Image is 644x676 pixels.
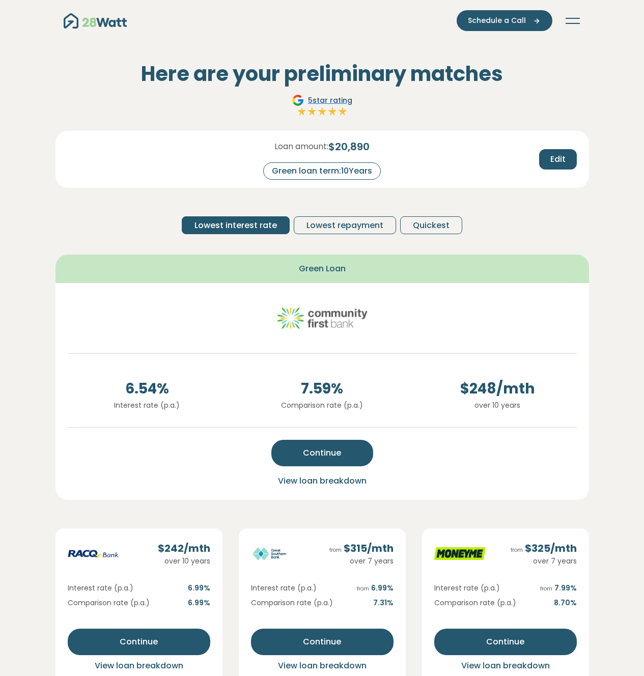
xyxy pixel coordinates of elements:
span: 6.54 % [68,378,227,400]
button: Toggle navigation [565,16,581,26]
img: Full star [317,106,327,117]
img: great-southern logo [251,541,302,566]
img: racq-personal logo [68,541,119,566]
span: Continue [303,636,341,648]
span: View loan breakdown [278,660,367,671]
button: Schedule a Call [457,10,552,31]
span: $ 20,890 [328,139,370,154]
span: Quickest [413,219,450,232]
span: View loan breakdown [278,475,367,487]
span: 7.99 % [540,583,577,594]
img: Full star [297,106,307,117]
button: Continue [271,440,373,466]
button: View loan breakdown [251,659,394,672]
div: $ 315 /mth [329,541,394,556]
img: 28Watt [64,13,127,29]
span: 5 star rating [308,95,352,106]
span: View loan breakdown [461,660,550,671]
span: Green Loan [299,263,346,275]
span: Interest rate (p.a.) [251,583,317,594]
span: 8.70 % [554,598,577,608]
span: Interest rate (p.a.) [68,583,133,594]
span: Edit [550,153,566,165]
button: Lowest interest rate [182,216,290,234]
span: Loan amount: [274,140,328,153]
img: Full star [338,106,348,117]
span: from [540,585,552,593]
button: View loan breakdown [275,474,370,488]
a: Google5star ratingFull starFull starFull starFull starFull star [290,94,354,119]
span: Lowest interest rate [194,219,277,232]
span: from [357,585,369,593]
h2: Here are your preliminary matches [55,62,589,86]
span: Continue [120,636,158,648]
span: 6.99 % [188,598,210,608]
button: Edit [539,149,577,170]
span: from [329,546,342,554]
div: over 10 years [158,556,210,567]
p: Comparison rate (p.a.) [243,400,402,411]
button: Lowest repayment [294,216,396,234]
img: Google [292,94,304,106]
span: View loan breakdown [95,660,183,671]
span: from [511,546,523,554]
p: over 10 years [418,400,577,411]
div: $ 325 /mth [511,541,577,556]
span: 6.99 % [357,583,394,594]
button: View loan breakdown [68,659,210,672]
button: Continue [434,629,577,655]
div: over 7 years [329,556,394,567]
span: 6.99 % [188,583,210,594]
span: $ 248 /mth [418,378,577,400]
img: Full star [327,106,338,117]
div: over 7 years [511,556,577,567]
p: Interest rate (p.a.) [68,400,227,411]
span: Lowest repayment [306,219,383,232]
button: View loan breakdown [434,659,577,672]
span: 7.31 % [373,598,394,608]
span: Interest rate (p.a.) [434,583,500,594]
span: Continue [486,636,524,648]
span: Continue [303,447,341,459]
button: Quickest [400,216,462,234]
button: Continue [251,629,394,655]
nav: Main navigation [64,10,581,31]
img: moneyme logo [434,541,485,566]
div: $ 242 /mth [158,541,210,556]
img: Full star [307,106,317,117]
img: community-first logo [276,295,368,341]
span: Comparison rate (p.a.) [434,598,516,608]
span: Comparison rate (p.a.) [251,598,333,608]
span: Comparison rate (p.a.) [68,598,150,608]
div: Green loan term: 10 Years [263,162,381,180]
span: 7.59 % [243,378,402,400]
span: Schedule a Call [468,15,526,26]
button: Continue [68,629,210,655]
